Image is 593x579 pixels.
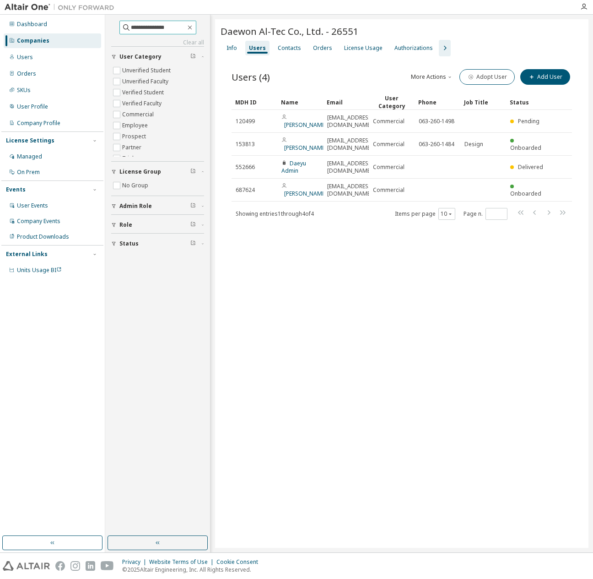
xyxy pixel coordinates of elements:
[284,144,327,152] a: [PERSON_NAME]
[122,120,150,131] label: Employee
[284,190,327,197] a: [PERSON_NAME]
[190,53,196,60] span: Clear filter
[17,202,48,209] div: User Events
[249,44,266,52] div: Users
[284,121,327,129] a: [PERSON_NAME]
[373,186,404,194] span: Commercial
[373,118,404,125] span: Commercial
[17,37,49,44] div: Companies
[464,141,483,148] span: Design
[410,69,454,85] button: More Actions
[327,95,365,109] div: Email
[281,95,319,109] div: Name
[236,141,255,148] span: 153813
[122,98,163,109] label: Verified Faculty
[327,160,373,175] span: [EMAIL_ADDRESS][DOMAIN_NAME]
[119,202,152,210] span: Admin Role
[6,137,54,144] div: License Settings
[278,44,301,52] div: Contacts
[122,131,148,142] label: Prospect
[6,251,48,258] div: External Links
[111,162,204,182] button: License Group
[101,561,114,571] img: youtube.svg
[216,558,264,566] div: Cookie Consent
[111,47,204,67] button: User Category
[17,169,40,176] div: On Prem
[419,118,454,125] span: 063-260-1498
[122,566,264,574] p: © 2025 Altair Engineering, Inc. All Rights Reserved.
[17,153,42,160] div: Managed
[190,202,196,210] span: Clear filter
[464,95,502,109] div: Job Title
[111,234,204,254] button: Status
[281,159,306,175] a: Daeyu Admin
[236,118,255,125] span: 120499
[190,240,196,247] span: Clear filter
[17,70,36,77] div: Orders
[17,87,31,94] div: SKUs
[122,76,170,87] label: Unverified Faculty
[119,221,132,229] span: Role
[111,39,204,46] a: Clear all
[510,144,541,152] span: Onboarded
[119,168,161,175] span: License Group
[510,95,548,109] div: Status
[459,69,515,85] button: Adopt User
[226,44,237,52] div: Info
[464,208,507,220] span: Page n.
[518,117,539,125] span: Pending
[17,54,33,61] div: Users
[17,266,62,274] span: Units Usage BI
[111,196,204,216] button: Admin Role
[17,233,69,240] div: Product Downloads
[518,163,543,171] span: Delivered
[441,210,453,218] button: 10
[119,53,162,60] span: User Category
[419,141,454,148] span: 063-260-1484
[235,95,274,109] div: MDH ID
[372,94,411,110] div: User Category
[190,221,196,229] span: Clear filter
[236,186,255,194] span: 687624
[373,164,404,171] span: Commercial
[313,44,332,52] div: Orders
[221,25,359,38] span: Daewon Al-Tec Co., Ltd. - 26551
[190,168,196,175] span: Clear filter
[111,215,204,235] button: Role
[394,44,433,52] div: Authorizations
[418,95,457,109] div: Phone
[327,114,373,129] span: [EMAIL_ADDRESS][DOMAIN_NAME]
[17,120,60,127] div: Company Profile
[3,561,50,571] img: altair_logo.svg
[6,186,26,193] div: Events
[327,137,373,152] span: [EMAIL_ADDRESS][DOMAIN_NAME]
[510,190,541,197] span: Onboarded
[236,210,314,218] span: Showing entries 1 through 4 of 4
[122,65,173,76] label: Unverified Student
[236,164,255,171] span: 552666
[5,3,119,12] img: Altair One
[122,142,143,153] label: Partner
[119,240,139,247] span: Status
[17,218,60,225] div: Company Events
[327,183,373,197] span: [EMAIL_ADDRESS][DOMAIN_NAME]
[122,87,166,98] label: Verified Student
[86,561,95,571] img: linkedin.svg
[373,141,404,148] span: Commercial
[17,103,48,110] div: User Profile
[122,558,149,566] div: Privacy
[344,44,383,52] div: License Usage
[520,69,570,85] button: Add User
[149,558,216,566] div: Website Terms of Use
[55,561,65,571] img: facebook.svg
[395,208,455,220] span: Items per page
[122,153,135,164] label: Trial
[122,180,150,191] label: No Group
[70,561,80,571] img: instagram.svg
[232,71,270,83] span: Users (4)
[17,21,47,28] div: Dashboard
[122,109,156,120] label: Commercial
